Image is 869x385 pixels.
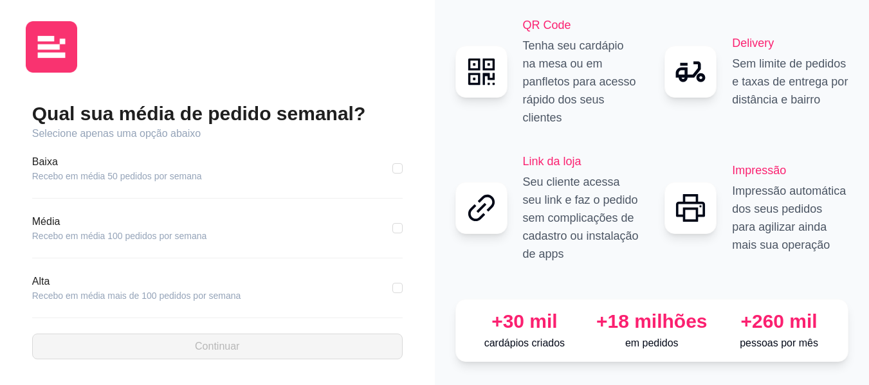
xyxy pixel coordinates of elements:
[32,334,403,359] button: Continuar
[466,310,583,333] div: +30 mil
[523,173,639,263] p: Seu cliente acessa seu link e faz o pedido sem complicações de cadastro ou instalação de apps
[523,152,639,170] h2: Link da loja
[32,274,241,289] article: Alta
[593,310,710,333] div: +18 milhões
[523,37,639,127] p: Tenha seu cardápio na mesa ou em panfletos para acesso rápido dos seus clientes
[32,102,403,126] h2: Qual sua média de pedido semanal?
[26,21,77,73] img: logo
[32,229,207,242] article: Recebo em média 100 pedidos por semana
[32,289,241,302] article: Recebo em média mais de 100 pedidos por semana
[732,55,848,109] p: Sem limite de pedidos e taxas de entrega por distância e bairro
[732,34,848,52] h2: Delivery
[732,182,848,254] p: Impressão automática dos seus pedidos para agilizar ainda mais sua operação
[466,336,583,351] p: cardápios criados
[32,170,202,183] article: Recebo em média 50 pedidos por semana
[32,126,403,141] article: Selecione apenas uma opção abaixo
[32,154,202,170] article: Baixa
[720,310,837,333] div: +260 mil
[32,214,207,229] article: Média
[593,336,710,351] p: em pedidos
[732,161,848,179] h2: Impressão
[523,16,639,34] h2: QR Code
[720,336,837,351] p: pessoas por mês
